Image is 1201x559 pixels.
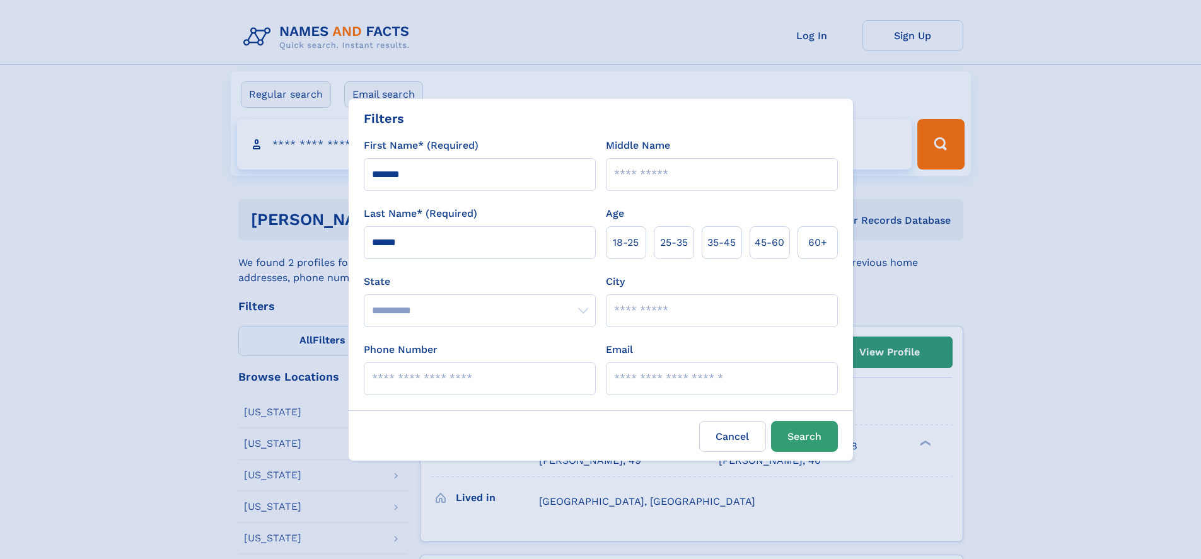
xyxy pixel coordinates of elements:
[707,235,736,250] span: 35‑45
[364,274,596,289] label: State
[364,109,404,128] div: Filters
[606,342,633,357] label: Email
[660,235,688,250] span: 25‑35
[364,138,479,153] label: First Name* (Required)
[606,138,670,153] label: Middle Name
[364,342,438,357] label: Phone Number
[771,421,838,452] button: Search
[606,274,625,289] label: City
[606,206,624,221] label: Age
[808,235,827,250] span: 60+
[364,206,477,221] label: Last Name* (Required)
[613,235,639,250] span: 18‑25
[699,421,766,452] label: Cancel
[755,235,784,250] span: 45‑60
